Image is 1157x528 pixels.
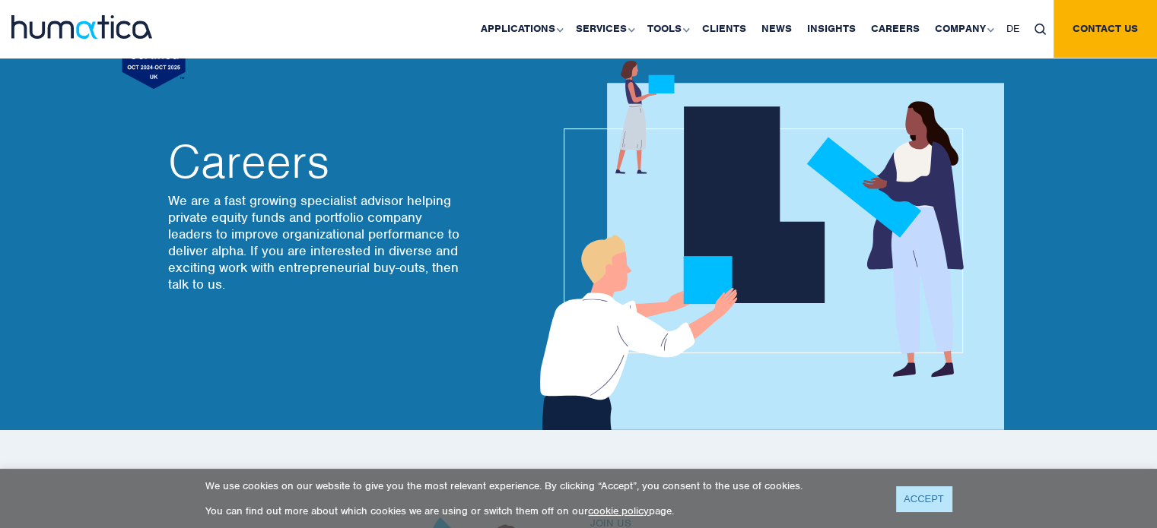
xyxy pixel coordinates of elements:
h2: Careers [168,139,465,185]
a: cookie policy [588,504,649,517]
img: about_banner1 [526,61,1004,430]
p: We use cookies on our website to give you the most relevant experience. By clicking “Accept”, you... [205,479,877,492]
p: You can find out more about which cookies we are using or switch them off on our page. [205,504,877,517]
img: logo [11,15,152,39]
span: DE [1006,22,1019,35]
p: We are a fast growing specialist advisor helping private equity funds and portfolio company leade... [168,192,465,292]
a: ACCEPT [896,486,952,511]
img: search_icon [1035,24,1046,35]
